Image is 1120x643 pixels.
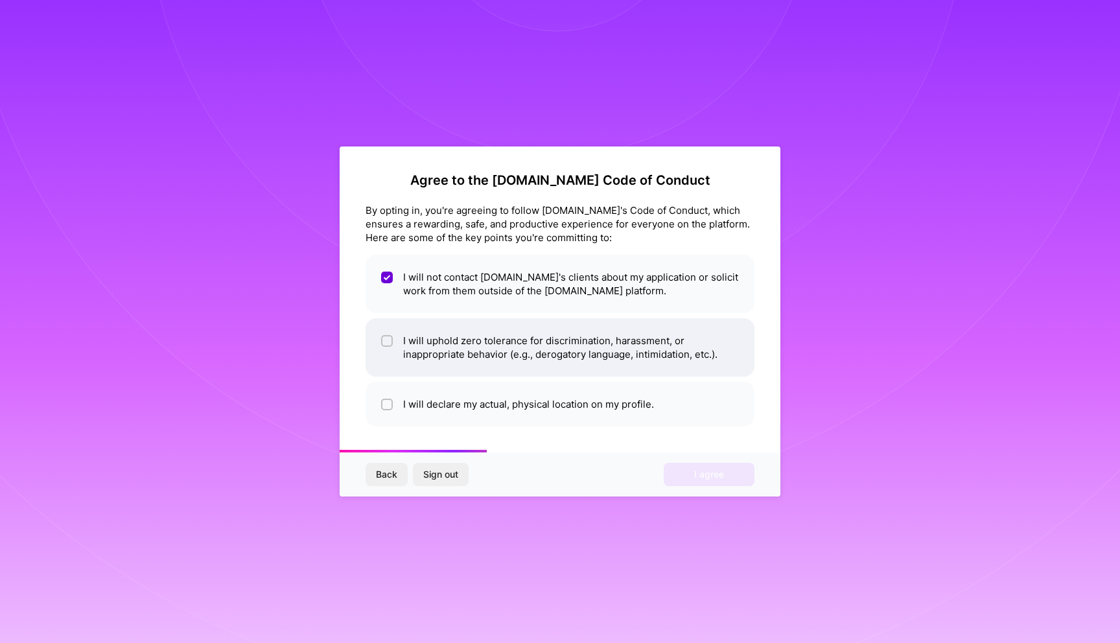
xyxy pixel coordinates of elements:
[366,382,754,427] li: I will declare my actual, physical location on my profile.
[366,255,754,313] li: I will not contact [DOMAIN_NAME]'s clients about my application or solicit work from them outside...
[366,172,754,188] h2: Agree to the [DOMAIN_NAME] Code of Conduct
[366,463,408,486] button: Back
[423,468,458,481] span: Sign out
[413,463,469,486] button: Sign out
[376,468,397,481] span: Back
[366,204,754,244] div: By opting in, you're agreeing to follow [DOMAIN_NAME]'s Code of Conduct, which ensures a rewardin...
[366,318,754,377] li: I will uphold zero tolerance for discrimination, harassment, or inappropriate behavior (e.g., der...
